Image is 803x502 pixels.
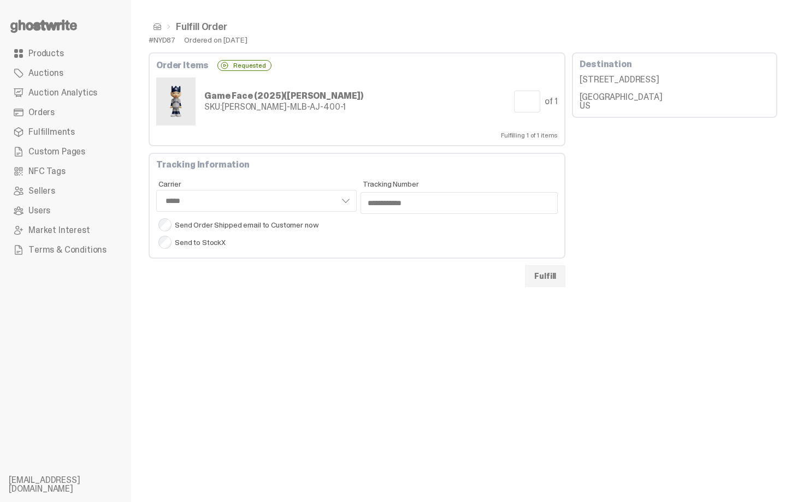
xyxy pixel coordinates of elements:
[158,80,193,123] img: 01-ghostwrite-mlb-game-face-hero-judge-front.png
[158,218,172,231] input: Send Order Shipped email to Customer now
[9,220,122,240] a: Market Interest
[9,83,122,103] a: Auction Analytics
[363,180,558,188] span: Tracking Number
[9,122,122,142] a: Fulfillments
[9,181,122,201] a: Sellers
[204,101,222,112] span: SKU:
[28,206,50,215] span: Users
[184,36,247,44] div: Ordered on [DATE]
[217,60,271,71] div: Requested
[28,128,75,136] span: Fulfillments
[9,240,122,260] a: Terms & Conditions
[361,192,558,214] input: Tracking Number
[156,132,558,139] div: Fulfilling 1 of 1 items
[28,69,63,77] span: Auctions
[9,476,140,493] li: [EMAIL_ADDRESS][DOMAIN_NAME]
[149,36,175,44] div: #NYD87
[28,108,55,117] span: Orders
[545,97,558,106] div: of 1
[28,187,55,195] span: Sellers
[28,49,64,58] span: Products
[28,147,85,156] span: Custom Pages
[162,22,227,32] li: Fulfill Order
[9,63,122,83] a: Auctions
[158,236,172,249] input: Send to StockX
[158,236,558,249] span: Send to StockX
[156,190,357,212] select: Carrier
[28,226,90,235] span: Market Interest
[204,103,363,111] div: [PERSON_NAME]-MLB-AJ-400-1
[156,159,250,170] b: Tracking Information
[525,265,565,287] button: Fulfill
[284,90,363,101] span: ([PERSON_NAME])
[9,44,122,63] a: Products
[158,218,558,231] span: Send Order Shipped email to Customer now
[9,142,122,162] a: Custom Pages
[28,167,66,176] span: NFC Tags
[9,162,122,181] a: NFC Tags
[9,103,122,122] a: Orders
[204,92,363,100] div: Game Face (2025)
[9,201,122,220] a: Users
[28,246,107,254] span: Terms & Conditions
[156,61,209,70] b: Order Items
[580,75,770,110] div: [STREET_ADDRESS] [GEOGRAPHIC_DATA] US
[158,180,357,188] span: Carrier
[580,58,631,70] b: Destination
[28,88,97,97] span: Auction Analytics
